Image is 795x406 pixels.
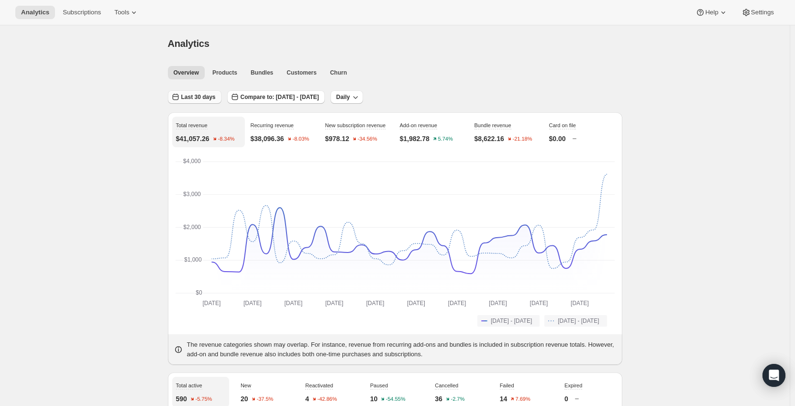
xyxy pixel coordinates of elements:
text: -21.18% [512,136,532,142]
span: Analytics [21,9,49,16]
text: -42.86% [318,396,337,402]
span: New [241,383,251,388]
span: Total active [176,383,202,388]
button: Settings [736,6,780,19]
button: Tools [109,6,144,19]
span: Daily [336,93,350,101]
p: $38,096.36 [251,134,284,143]
text: [DATE] [325,300,343,307]
button: Last 30 days [168,90,221,104]
p: 14 [500,394,508,404]
span: Cancelled [435,383,458,388]
p: 36 [435,394,442,404]
p: $978.12 [325,134,350,143]
span: Recurring revenue [251,122,294,128]
span: Bundle revenue [475,122,511,128]
text: $0 [196,289,202,296]
text: $2,000 [183,224,201,230]
button: [DATE] - [DATE] [477,315,540,327]
span: [DATE] - [DATE] [558,317,599,325]
text: [DATE] [571,300,589,307]
text: [DATE] [489,300,507,307]
span: Last 30 days [181,93,216,101]
span: Expired [564,383,582,388]
p: 590 [176,394,187,404]
span: Compare to: [DATE] - [DATE] [241,93,319,101]
text: 7.69% [516,396,530,402]
p: $1,982.78 [400,134,430,143]
p: 10 [370,394,378,404]
span: Bundles [251,69,273,77]
button: Compare to: [DATE] - [DATE] [227,90,325,104]
p: $8,622.16 [475,134,504,143]
p: 4 [305,394,309,404]
span: Customers [287,69,317,77]
text: [DATE] [407,300,425,307]
span: [DATE] - [DATE] [491,317,532,325]
text: $1,000 [184,256,202,263]
text: -8.03% [292,136,309,142]
button: Subscriptions [57,6,107,19]
span: Reactivated [305,383,333,388]
p: $41,057.26 [176,134,210,143]
text: [DATE] [284,300,302,307]
span: Add-on revenue [400,122,437,128]
text: [DATE] [530,300,548,307]
div: Open Intercom Messenger [762,364,785,387]
span: Churn [330,69,347,77]
text: -54.55% [386,396,406,402]
span: Total revenue [176,122,208,128]
span: Failed [500,383,514,388]
span: Overview [174,69,199,77]
text: $4,000 [183,158,200,165]
text: [DATE] [448,300,466,307]
text: -34.56% [358,136,377,142]
span: New subscription revenue [325,122,386,128]
button: [DATE] - [DATE] [544,315,607,327]
text: [DATE] [202,300,221,307]
span: Tools [114,9,129,16]
text: -5.75% [195,396,212,402]
span: Settings [751,9,774,16]
span: Subscriptions [63,9,101,16]
text: [DATE] [366,300,384,307]
span: Card on file [549,122,576,128]
text: $3,000 [183,191,201,198]
text: -2.7% [451,396,464,402]
p: $0.00 [549,134,566,143]
text: 5.74% [438,136,453,142]
button: Analytics [15,6,55,19]
button: Daily [331,90,364,104]
button: Help [690,6,733,19]
p: 0 [564,394,568,404]
text: [DATE] [243,300,262,307]
p: The revenue categories shown may overlap. For instance, revenue from recurring add-ons and bundle... [187,340,617,359]
span: Analytics [168,38,210,49]
span: Paused [370,383,388,388]
text: -8.34% [218,136,234,142]
p: 20 [241,394,248,404]
text: -37.5% [256,396,273,402]
span: Help [705,9,718,16]
span: Products [212,69,237,77]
